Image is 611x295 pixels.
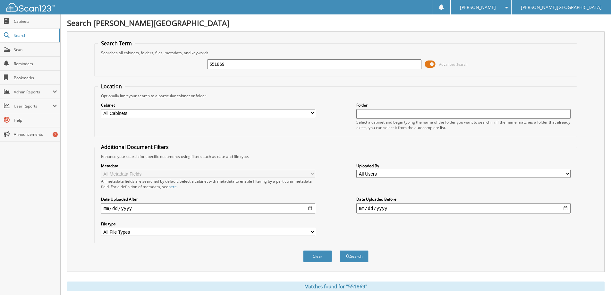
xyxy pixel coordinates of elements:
[101,178,315,189] div: All metadata fields are searched by default. Select a cabinet with metadata to enable filtering b...
[101,102,315,108] label: Cabinet
[14,132,57,137] span: Announcements
[101,196,315,202] label: Date Uploaded After
[98,40,135,47] legend: Search Term
[14,61,57,66] span: Reminders
[439,62,468,67] span: Advanced Search
[14,47,57,52] span: Scan
[6,3,55,12] img: scan123-logo-white.svg
[101,163,315,169] label: Metadata
[98,93,574,99] div: Optionally limit your search to a particular cabinet or folder
[101,221,315,227] label: File type
[460,5,496,9] span: [PERSON_NAME]
[53,132,58,137] div: 7
[356,119,571,130] div: Select a cabinet and begin typing the name of the folder you want to search in. If the name match...
[340,250,369,262] button: Search
[101,203,315,213] input: start
[98,83,125,90] legend: Location
[521,5,602,9] span: [PERSON_NAME][GEOGRAPHIC_DATA]
[14,75,57,81] span: Bookmarks
[98,154,574,159] div: Enhance your search for specific documents using filters such as date and file type.
[67,282,605,291] div: Matches found for "551869"
[14,103,53,109] span: User Reports
[67,18,605,28] h1: Search [PERSON_NAME][GEOGRAPHIC_DATA]
[356,102,571,108] label: Folder
[168,184,177,189] a: here
[356,163,571,169] label: Uploaded By
[356,203,571,213] input: end
[14,19,57,24] span: Cabinets
[14,33,56,38] span: Search
[98,143,172,151] legend: Additional Document Filters
[14,117,57,123] span: Help
[14,89,53,95] span: Admin Reports
[356,196,571,202] label: Date Uploaded Before
[303,250,332,262] button: Clear
[98,50,574,56] div: Searches all cabinets, folders, files, metadata, and keywords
